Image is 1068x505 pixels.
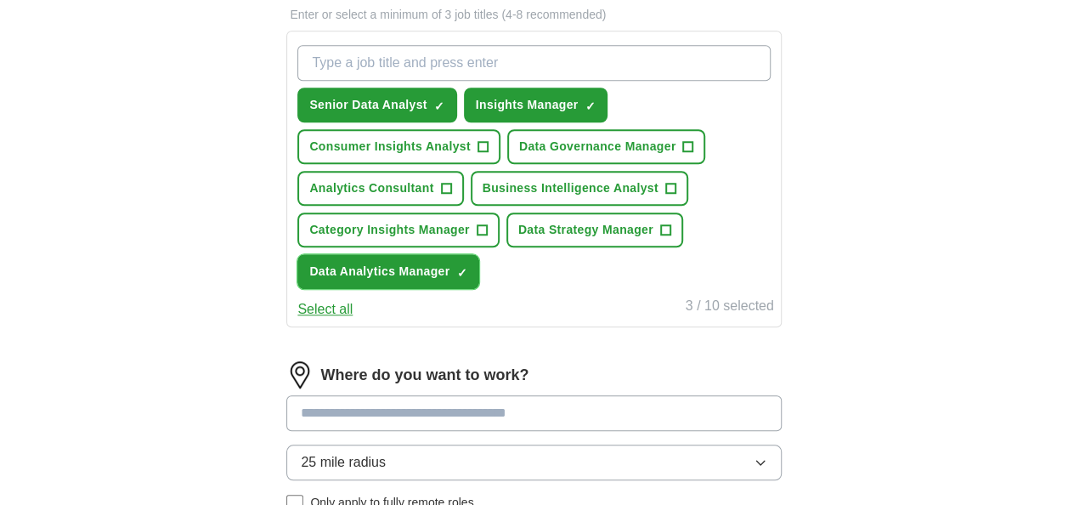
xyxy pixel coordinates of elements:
[286,445,781,480] button: 25 mile radius
[309,179,433,197] span: Analytics Consultant
[320,364,528,387] label: Where do you want to work?
[286,6,781,24] p: Enter or select a minimum of 3 job titles (4-8 recommended)
[309,263,449,281] span: Data Analytics Manager
[471,171,688,206] button: Business Intelligence Analyst
[297,171,463,206] button: Analytics Consultant
[456,266,466,280] span: ✓
[309,96,427,114] span: Senior Data Analyst
[297,254,479,289] button: Data Analytics Manager✓
[434,99,444,113] span: ✓
[476,96,579,114] span: Insights Manager
[518,221,653,239] span: Data Strategy Manager
[309,221,469,239] span: Category Insights Manager
[301,452,386,473] span: 25 mile radius
[297,299,353,320] button: Select all
[297,88,456,122] button: Senior Data Analyst✓
[309,138,471,156] span: Consumer Insights Analyst
[297,45,770,81] input: Type a job title and press enter
[507,129,706,164] button: Data Governance Manager
[519,138,676,156] span: Data Governance Manager
[506,213,683,247] button: Data Strategy Manager
[286,361,314,389] img: location.png
[483,179,658,197] span: Business Intelligence Analyst
[297,129,500,164] button: Consumer Insights Analyst
[585,99,595,113] span: ✓
[297,213,499,247] button: Category Insights Manager
[686,296,774,320] div: 3 / 10 selected
[464,88,608,122] button: Insights Manager✓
